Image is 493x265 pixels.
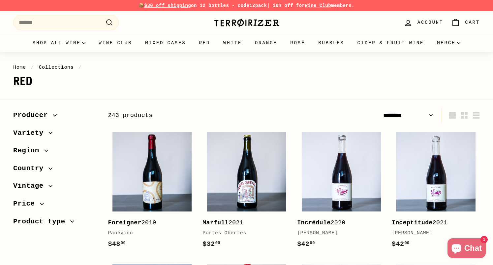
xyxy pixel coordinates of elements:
[77,64,83,70] span: /
[248,34,284,52] a: Orange
[297,219,330,226] b: Incrédule
[297,229,379,237] div: [PERSON_NAME]
[284,34,312,52] a: Rosé
[13,75,480,88] h1: Red
[108,128,196,256] a: Foreigner2019Panevino
[13,216,70,227] span: Product type
[447,13,484,32] a: Cart
[202,218,284,228] div: 2021
[121,241,126,246] sup: 00
[192,34,217,52] a: Red
[39,64,74,70] a: Collections
[108,219,141,226] b: Foreigner
[13,63,480,71] nav: breadcrumbs
[215,241,220,246] sup: 00
[13,197,97,214] button: Price
[202,128,291,256] a: Marfull2021Portes Obertes
[13,2,480,9] p: 📦 on 12 bottles - code | 10% off for members.
[430,34,467,52] summary: Merch
[305,3,331,8] a: Wine Club
[13,214,97,232] button: Product type
[400,13,447,32] a: Account
[13,108,97,126] button: Producer
[202,229,284,237] div: Portes Obertes
[202,240,220,248] span: $32
[465,19,480,26] span: Cart
[392,128,480,256] a: Inceptitude2021[PERSON_NAME]
[217,34,248,52] a: White
[404,241,409,246] sup: 00
[139,34,192,52] a: Mixed Cases
[29,64,36,70] span: /
[26,34,92,52] summary: Shop all wine
[108,229,189,237] div: Panevino
[13,161,97,179] button: Country
[297,240,315,248] span: $42
[446,238,488,260] inbox-online-store-chat: Shopify online store chat
[108,111,294,120] div: 243 products
[13,163,48,174] span: Country
[392,218,473,228] div: 2021
[202,219,229,226] b: Marfull
[392,219,433,226] b: Inceptitude
[92,34,139,52] a: Wine Club
[13,126,97,144] button: Variety
[13,128,48,139] span: Variety
[392,229,473,237] div: [PERSON_NAME]
[13,64,26,70] a: Home
[13,145,44,156] span: Region
[108,240,126,248] span: $48
[417,19,443,26] span: Account
[108,218,189,228] div: 2019
[13,179,97,197] button: Vintage
[297,218,379,228] div: 2020
[297,128,385,256] a: Incrédule2020[PERSON_NAME]
[312,34,351,52] a: Bubbles
[144,3,191,8] span: $30 off shipping
[351,34,431,52] a: Cider & Fruit Wine
[13,143,97,161] button: Region
[13,110,53,121] span: Producer
[310,241,315,246] sup: 00
[13,180,48,192] span: Vintage
[249,3,267,8] strong: 12pack
[392,240,410,248] span: $42
[13,198,40,209] span: Price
